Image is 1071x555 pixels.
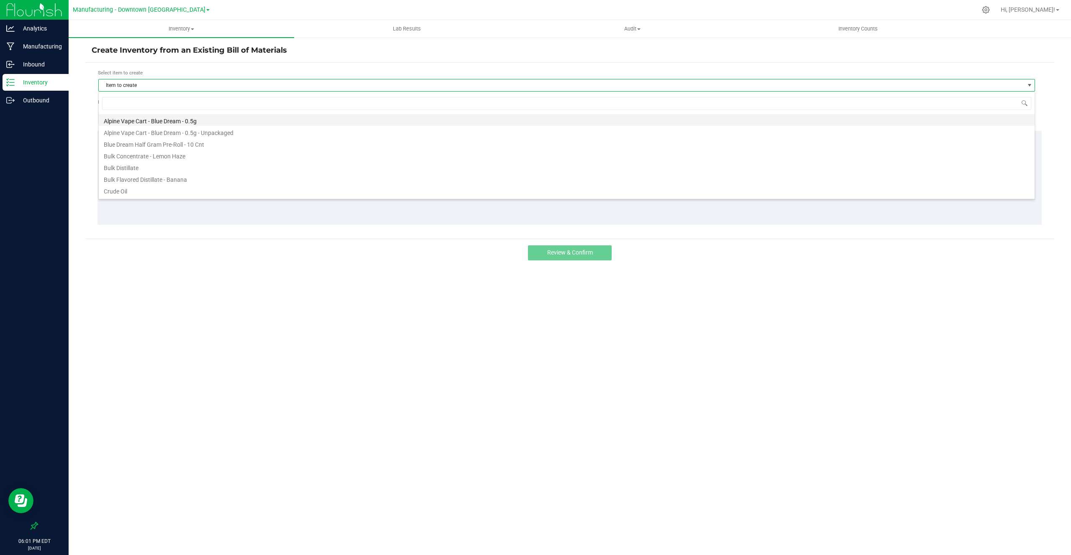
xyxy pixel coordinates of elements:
[1001,6,1055,13] span: Hi, [PERSON_NAME]!
[6,42,15,51] inline-svg: Manufacturing
[745,20,971,38] a: Inventory Counts
[15,95,65,105] p: Outbound
[73,6,205,13] span: Manufacturing - Downtown [GEOGRAPHIC_DATA]
[98,70,143,76] span: Select item to create
[827,25,889,33] span: Inventory Counts
[382,25,432,33] span: Lab Results
[15,23,65,33] p: Analytics
[15,41,65,51] p: Manufacturing
[8,488,33,513] iframe: Resource center
[15,59,65,69] p: Inbound
[92,45,1048,56] h4: Create Inventory from an Existing Bill of Materials
[981,6,991,14] div: Manage settings
[528,245,612,260] button: Review & Confirm
[6,78,15,87] inline-svg: Inventory
[294,20,520,38] a: Lab Results
[69,25,294,33] span: Inventory
[30,522,38,530] label: Pin the sidebar to full width on large screens
[69,20,294,38] a: Inventory
[6,24,15,33] inline-svg: Analytics
[547,249,593,256] span: Review & Confirm
[6,96,15,104] inline-svg: Outbound
[15,77,65,87] p: Inventory
[520,20,745,38] a: Audit
[4,545,65,551] p: [DATE]
[520,25,745,33] span: Audit
[6,60,15,69] inline-svg: Inbound
[4,537,65,545] p: 06:01 PM EDT
[99,79,1024,91] span: Item to create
